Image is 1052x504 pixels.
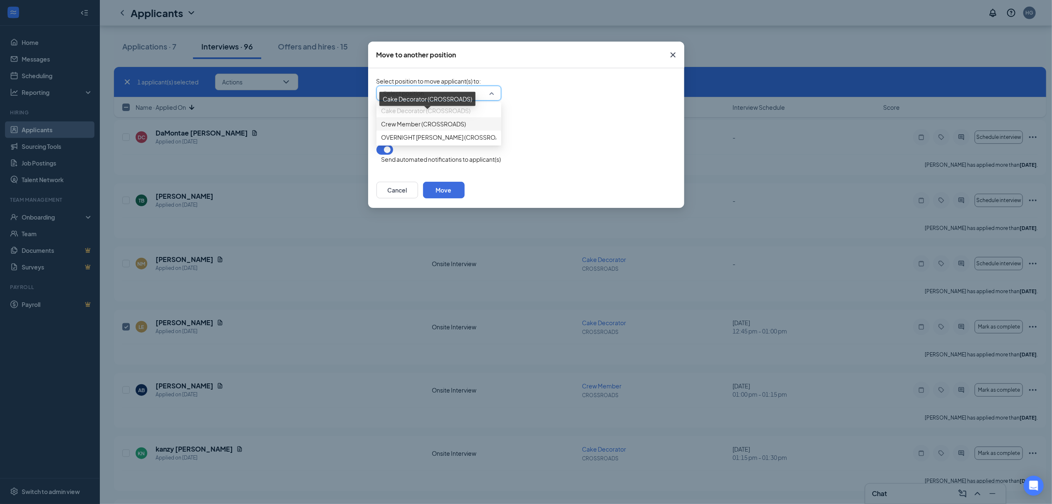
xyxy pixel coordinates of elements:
span: OVERNIGHT [PERSON_NAME] (CROSSROADS) [381,133,509,142]
div: Open Intercom Messenger [1024,476,1044,496]
button: Cancel [376,182,418,198]
button: Close [662,42,684,68]
div: Cake Decorator (CROSSROADS) [379,92,475,106]
button: Move [423,182,465,198]
span: Select position to move applicant(s) to : [376,77,481,85]
svg: Cross [668,50,678,60]
span: Crew Member (CROSSROADS) [381,119,466,128]
div: Move to another position [376,50,456,59]
span: Send automated notifications to applicant(s) [381,156,501,163]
